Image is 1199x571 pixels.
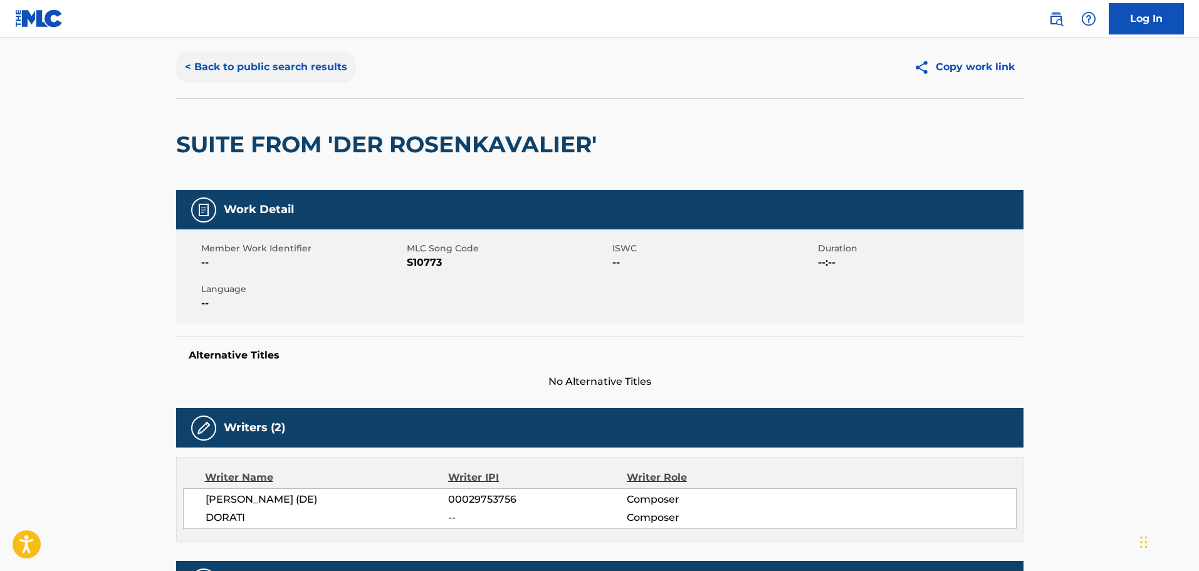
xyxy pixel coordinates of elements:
[1109,3,1184,34] a: Log In
[1081,11,1096,26] img: help
[914,60,936,75] img: Copy work link
[1076,6,1101,31] div: Help
[905,51,1024,83] button: Copy work link
[407,242,609,255] span: MLC Song Code
[176,130,603,159] h2: SUITE FROM 'DER ROSENKAVALIER'
[15,9,63,28] img: MLC Logo
[176,51,356,83] button: < Back to public search results
[612,242,815,255] span: ISWC
[224,421,285,435] h5: Writers (2)
[205,470,449,485] div: Writer Name
[206,510,449,525] span: DORATI
[1049,11,1064,26] img: search
[627,470,789,485] div: Writer Role
[448,510,626,525] span: --
[1136,511,1199,571] iframe: Chat Widget
[206,492,449,507] span: [PERSON_NAME] (DE)
[176,374,1024,389] span: No Alternative Titles
[407,255,609,270] span: S10773
[627,492,789,507] span: Composer
[627,510,789,525] span: Composer
[1044,6,1069,31] a: Public Search
[818,255,1020,270] span: --:--
[1140,523,1148,561] div: Drag
[448,492,626,507] span: 00029753756
[612,255,815,270] span: --
[818,242,1020,255] span: Duration
[201,296,404,311] span: --
[448,470,627,485] div: Writer IPI
[196,202,211,217] img: Work Detail
[189,349,1011,362] h5: Alternative Titles
[201,242,404,255] span: Member Work Identifier
[201,255,404,270] span: --
[224,202,294,217] h5: Work Detail
[201,283,404,296] span: Language
[196,421,211,436] img: Writers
